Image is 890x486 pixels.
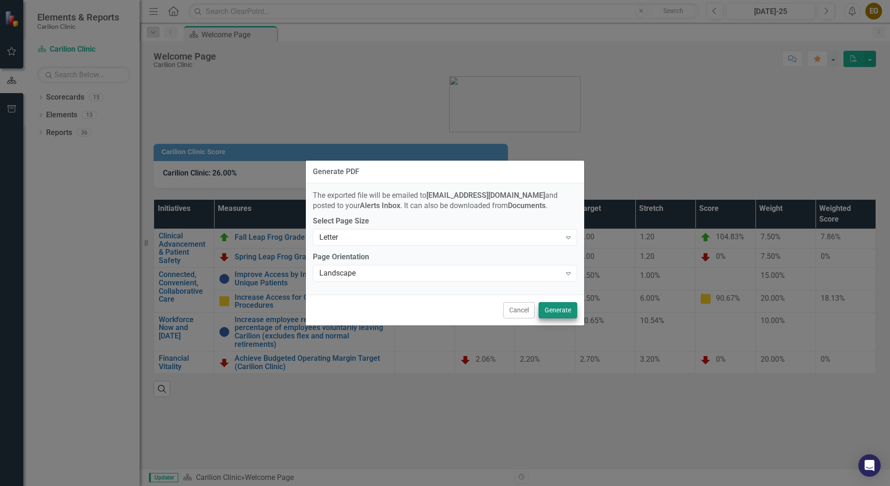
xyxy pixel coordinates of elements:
[508,201,546,210] strong: Documents
[503,302,535,318] button: Cancel
[313,191,558,210] span: The exported file will be emailed to and posted to your . It can also be downloaded from .
[426,191,545,200] strong: [EMAIL_ADDRESS][DOMAIN_NAME]
[858,454,881,477] div: Open Intercom Messenger
[313,216,577,227] label: Select Page Size
[313,252,577,263] label: Page Orientation
[313,168,359,176] div: Generate PDF
[360,201,400,210] strong: Alerts Inbox
[319,268,561,279] div: Landscape
[539,302,577,318] button: Generate
[319,232,561,243] div: Letter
